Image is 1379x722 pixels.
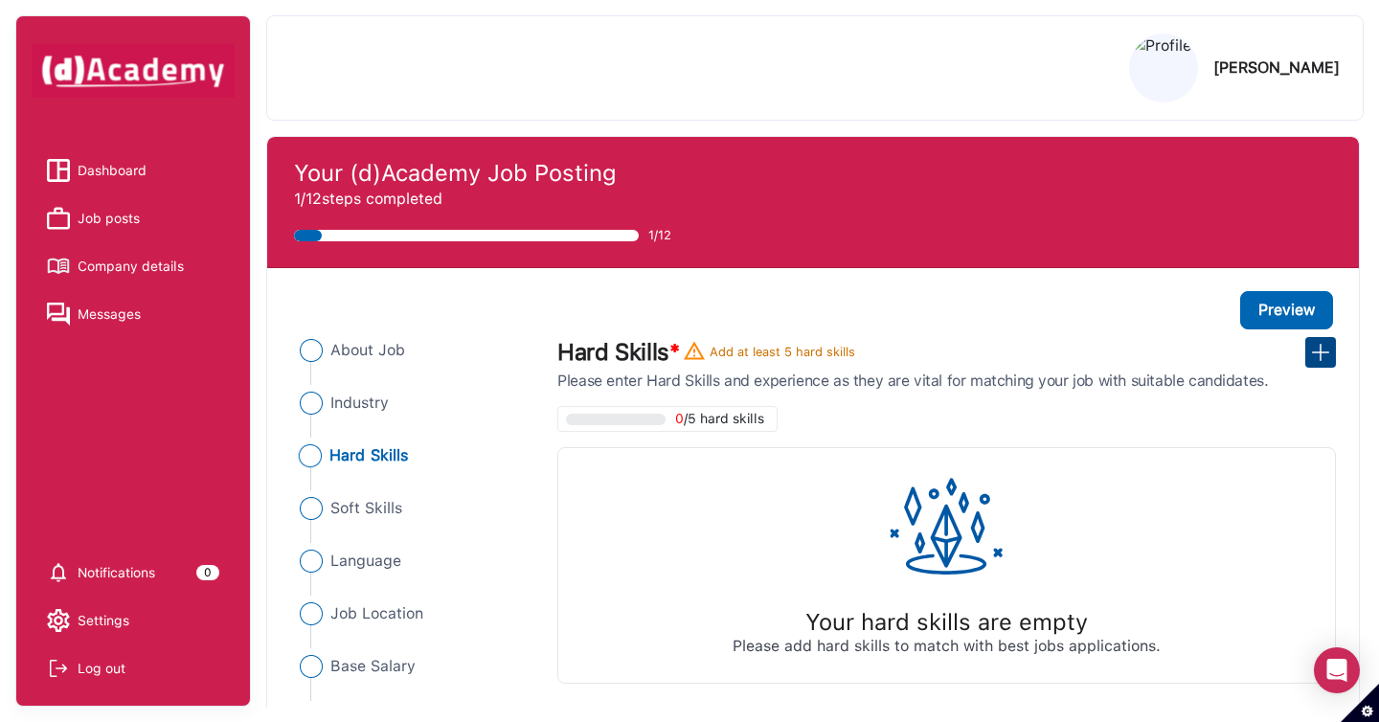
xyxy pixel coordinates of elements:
img: Company details icon [47,255,70,278]
li: Close [295,602,534,625]
h4: Your (d)Academy Job Posting [294,160,1332,188]
img: Profile [1130,34,1197,102]
li: Close [294,444,535,467]
img: ... [300,339,323,362]
li: Close [295,497,534,520]
img: ... [300,602,323,625]
img: ... [683,339,706,362]
img: add [1309,341,1332,364]
img: ... [300,392,323,415]
span: 0 [675,411,684,427]
a: Job posts iconJob posts [47,204,219,233]
p: 1/12 steps completed [294,188,1332,211]
button: Preview [1240,291,1333,329]
img: Job posts icon [47,207,70,230]
img: Messages icon [47,303,70,326]
span: Company details [78,252,184,281]
span: Industry [330,392,389,415]
span: 1/12 [648,226,671,245]
span: /5 hard skills [684,411,764,427]
a: Company details iconCompany details [47,252,219,281]
span: Job posts [78,204,140,233]
div: Please add hard skills to match with best jobs applications. [733,636,1161,657]
div: 0 [196,565,219,580]
a: Messages iconMessages [47,300,219,328]
div: Open Intercom Messenger [1314,647,1360,693]
img: dAcademy [32,44,235,98]
div: [PERSON_NAME] [1213,58,1340,77]
a: Dashboard iconDashboard [47,156,219,185]
span: Messages [78,300,141,328]
span: Hard Skills [330,444,409,467]
img: setting [47,609,70,632]
span: Soft Skills [330,497,402,520]
img: ... [299,444,322,467]
li: Close [295,392,534,415]
span: Notifications [78,558,155,587]
span: Language [330,550,401,573]
label: Hard Skills [557,337,679,368]
img: ... [300,655,323,678]
span: About Job [330,339,405,362]
img: ... [300,550,323,573]
span: Settings [78,606,129,635]
div: Your hard skills are empty [733,608,1161,636]
button: Set cookie preferences [1341,684,1379,722]
li: Close [295,655,534,678]
img: Log out [47,657,70,680]
img: ... [300,497,323,520]
div: Add at least 5 hard skills [710,343,855,362]
li: Close [295,550,534,573]
span: Dashboard [78,156,147,185]
img: ... [890,471,1005,585]
span: Job Location [330,602,423,625]
li: Close [295,339,534,362]
img: Dashboard icon [47,159,70,182]
img: setting [47,561,70,584]
span: Base Salary [330,655,416,678]
p: Please enter Hard Skills and experience as they are vital for matching your job with suitable can... [557,372,1336,391]
button: add [1305,337,1336,368]
div: Log out [78,654,125,683]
